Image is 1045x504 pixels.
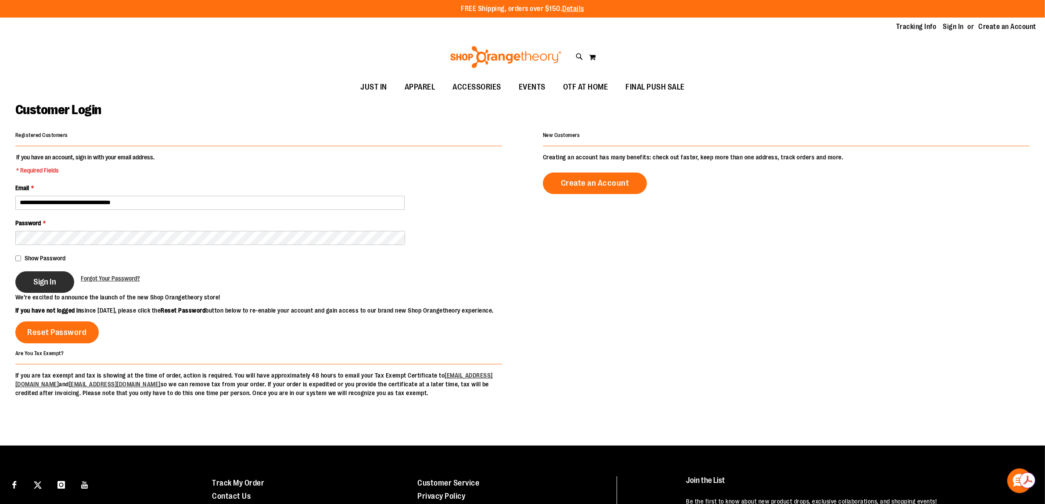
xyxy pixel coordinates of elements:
[562,5,584,13] a: Details
[15,184,29,191] span: Email
[69,381,161,388] a: [EMAIL_ADDRESS][DOMAIN_NAME]
[15,293,523,302] p: We’re excited to announce the launch of the new Shop Orangetheory store!
[81,274,140,283] a: Forgot Your Password?
[360,77,387,97] span: JUST IN
[625,77,685,97] span: FINAL PUSH SALE
[1007,468,1032,493] button: Hello, have a question? Let’s chat.
[405,77,435,97] span: APPAREL
[81,275,140,282] span: Forgot Your Password?
[554,77,617,97] a: OTF AT HOME
[15,132,68,138] strong: Registered Customers
[352,77,396,97] a: JUST IN
[396,77,444,97] a: APPAREL
[15,307,82,314] strong: If you have not logged in
[15,306,523,315] p: since [DATE], please click the button below to re-enable your account and gain access to our bran...
[212,492,251,500] a: Contact Us
[212,479,264,487] a: Track My Order
[15,350,64,356] strong: Are You Tax Exempt?
[161,307,206,314] strong: Reset Password
[54,476,69,492] a: Visit our Instagram page
[15,371,502,397] p: If you are tax exempt and tax is showing at the time of order, action is required. You will have ...
[15,220,41,227] span: Password
[16,166,154,175] span: * Required Fields
[510,77,554,97] a: EVENTS
[519,77,546,97] span: EVENTS
[25,255,65,262] span: Show Password
[461,4,584,14] p: FREE Shipping, orders over $150.
[33,277,56,287] span: Sign In
[617,77,693,97] a: FINAL PUSH SALE
[563,77,608,97] span: OTF AT HOME
[7,476,22,492] a: Visit our Facebook page
[543,153,1030,162] p: Creating an account has many benefits: check out faster, keep more than one address, track orders...
[543,173,647,194] a: Create an Account
[444,77,510,97] a: ACCESSORIES
[686,476,1022,493] h4: Join the List
[561,178,629,188] span: Create an Account
[77,476,93,492] a: Visit our Youtube page
[30,476,46,492] a: Visit our X page
[543,132,580,138] strong: New Customers
[896,22,937,32] a: Tracking Info
[979,22,1037,32] a: Create an Account
[943,22,964,32] a: Sign In
[15,321,99,343] a: Reset Password
[452,77,501,97] span: ACCESSORIES
[15,271,74,293] button: Sign In
[418,492,466,500] a: Privacy Policy
[15,153,155,175] legend: If you have an account, sign in with your email address.
[418,479,480,487] a: Customer Service
[28,328,87,337] span: Reset Password
[15,102,101,117] span: Customer Login
[449,46,563,68] img: Shop Orangetheory
[34,481,42,489] img: Twitter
